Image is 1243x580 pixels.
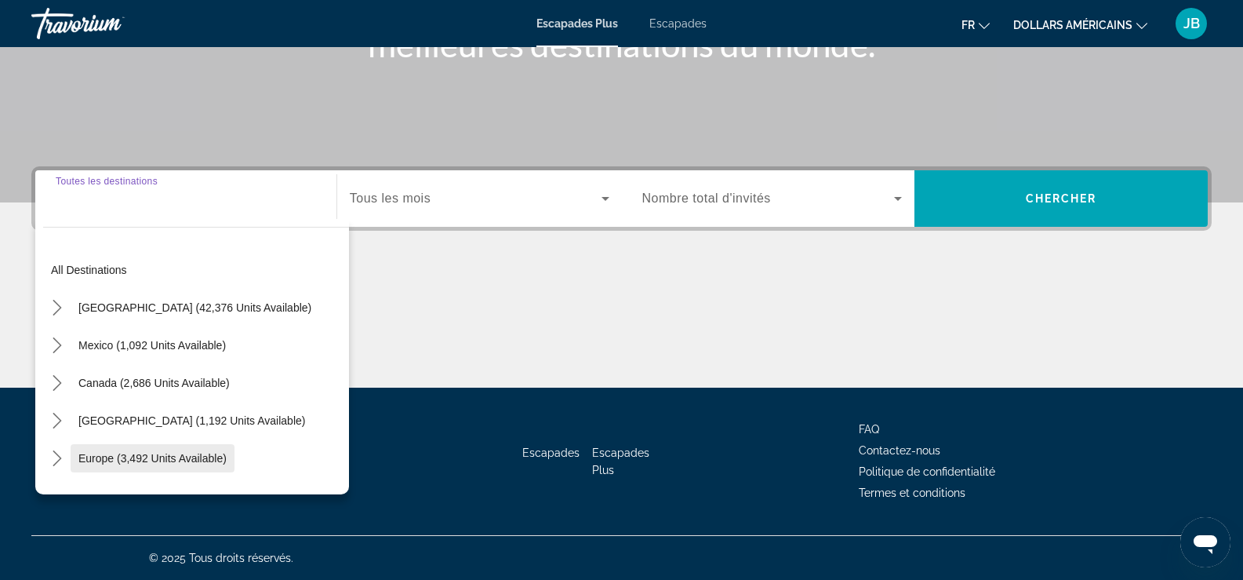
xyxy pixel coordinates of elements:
[1013,13,1147,36] button: Changer de devise
[43,407,71,435] button: Toggle Caribbean & Atlantic Islands (1,192 units available) submenu
[56,190,316,209] input: Sélectionnez la destination
[78,377,230,389] span: Canada (2,686 units available)
[859,487,965,499] a: Termes et conditions
[78,452,227,465] span: Europe (3,492 units available)
[71,407,313,435] button: Select destination: Caribbean & Atlantic Islands (1,192 units available)
[43,256,349,284] button: Select destination: All destinations
[78,339,226,352] span: Mexico (1,092 units available)
[35,219,349,494] div: Destination options
[35,170,1208,227] div: Widget de recherche
[43,332,71,359] button: Toggle Mexico (1,092 units available) submenu
[78,301,311,314] span: [GEOGRAPHIC_DATA] (42,376 units available)
[1183,15,1200,31] font: JB
[51,264,127,276] span: All destinations
[522,447,580,459] a: Escapades
[914,170,1208,227] button: Recherche
[592,447,649,476] a: Escapades Plus
[859,423,879,436] a: FAQ
[71,444,234,472] button: Select destination: Europe (3,492 units available)
[43,483,71,510] button: Toggle Australia (252 units available) submenu
[31,3,188,44] a: Travorium
[859,465,995,478] a: Politique de confidentialité
[1026,192,1097,205] span: Chercher
[43,370,71,397] button: Toggle Canada (2,686 units available) submenu
[961,19,975,31] font: fr
[961,13,990,36] button: Changer de langue
[1013,19,1132,31] font: dollars américains
[71,482,233,510] button: Select destination: Australia (252 units available)
[43,445,71,472] button: Toggle Europe (3,492 units available) submenu
[43,294,71,322] button: Toggle United States (42,376 units available) submenu
[859,444,940,457] a: Contactez-nous
[649,17,707,30] a: Escapades
[1180,517,1230,567] iframe: Bouton de lancement de la fenêtre de messagerie
[149,552,293,564] font: © 2025 Tous droits réservés.
[350,192,431,205] span: Tous les mois
[56,176,158,186] span: Toutes les destinations
[78,414,305,427] span: [GEOGRAPHIC_DATA] (1,192 units available)
[642,192,771,205] span: Nombre total d'invités
[536,17,618,30] a: Escapades Plus
[71,369,238,397] button: Select destination: Canada (2,686 units available)
[71,294,319,322] button: Select destination: United States (42,376 units available)
[1171,7,1212,40] button: Menu utilisateur
[71,331,234,359] button: Select destination: Mexico (1,092 units available)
